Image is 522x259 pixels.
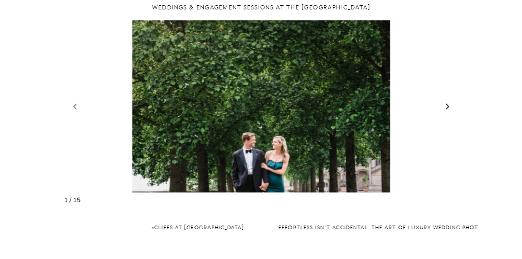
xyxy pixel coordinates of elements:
[64,197,458,204] div: 1 / 15
[64,2,458,13] h3: Weddings & Engagement Sessions at the [GEOGRAPHIC_DATA]
[442,100,454,113] a: Next slide
[279,225,506,231] a: Effortless Isn’t Accidental. The Art of Luxury Wedding Photography
[40,223,244,243] nav: «
[154,225,244,231] a: Cliffs at [GEOGRAPHIC_DATA]
[64,20,458,193] li: 2 / 17
[279,223,483,243] nav: »
[69,100,81,113] a: Previous slide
